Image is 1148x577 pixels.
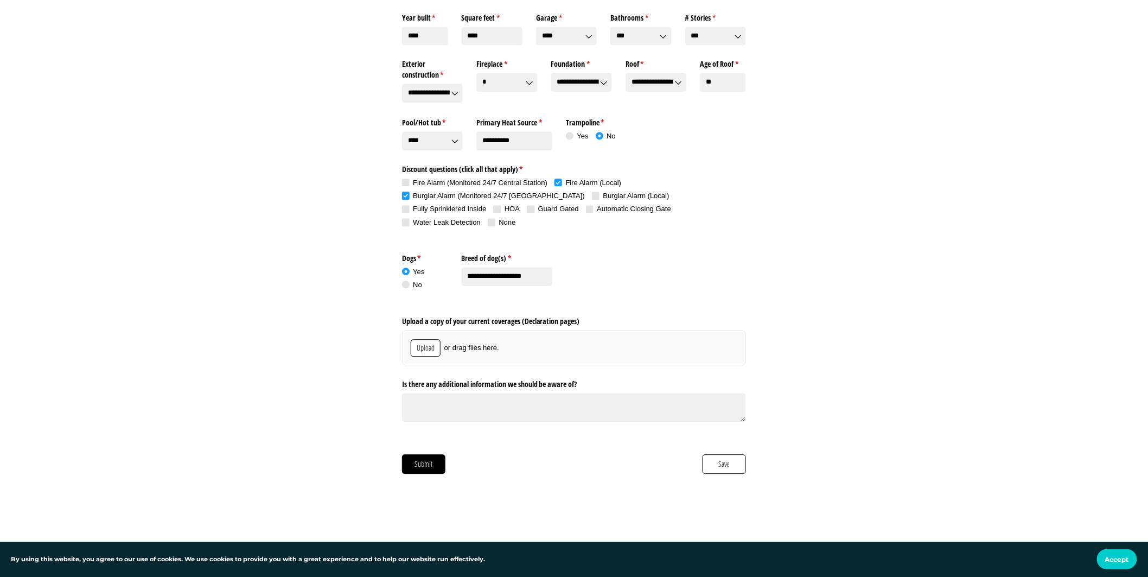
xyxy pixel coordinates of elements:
label: Age of Roof [700,55,746,69]
label: Upload a copy of your current coverages (Declaration pages) [402,313,746,327]
label: Year built [402,9,448,23]
label: Square feet [462,9,522,23]
div: checkbox-group [402,178,746,231]
span: Water Leak Detection [413,218,481,226]
span: Fire Alarm (Monitored 24/​7 Central Station) [413,179,547,187]
label: Breed of dog(s) [462,250,552,264]
legend: Dogs [402,250,448,264]
p: By using this website, you agree to our use of cookies. We use cookies to provide you with a grea... [11,555,485,565]
span: None [499,218,515,226]
span: Yes [413,268,424,276]
button: Submit [402,454,445,474]
label: Is there any additional information we should be aware of? [402,376,746,390]
label: Garage [536,9,597,23]
button: Upload [411,339,441,357]
label: Exterior construction [402,55,463,80]
span: Submit [414,458,433,470]
span: Guard Gated [538,205,579,213]
label: Fireplace [476,55,537,69]
legend: Discount questions (click all that apply) [402,160,746,174]
button: Save [703,454,746,474]
label: Primary Heat Source [476,114,552,128]
span: HOA [505,205,520,213]
span: Fully Sprinklered Inside [413,205,486,213]
button: Accept [1097,549,1137,569]
span: Burglar Alarm (Monitored 24/​7 [GEOGRAPHIC_DATA]) [413,192,585,200]
span: No [413,281,422,289]
label: Pool/​Hot tub [402,114,463,128]
label: Bathrooms [610,9,671,23]
legend: Trampoline [566,114,642,128]
span: Upload [416,342,435,354]
span: Automatic Closing Gate [597,205,671,213]
span: or drag files here. [444,343,499,353]
label: Roof [626,55,686,69]
span: Accept [1105,555,1129,563]
span: No [607,132,616,140]
label: Foundation [551,55,612,69]
span: Fire Alarm (Local) [566,179,622,187]
label: # Stories [685,9,746,23]
span: Save [718,458,731,470]
span: Yes [577,132,589,140]
span: Burglar Alarm (Local) [603,192,669,200]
